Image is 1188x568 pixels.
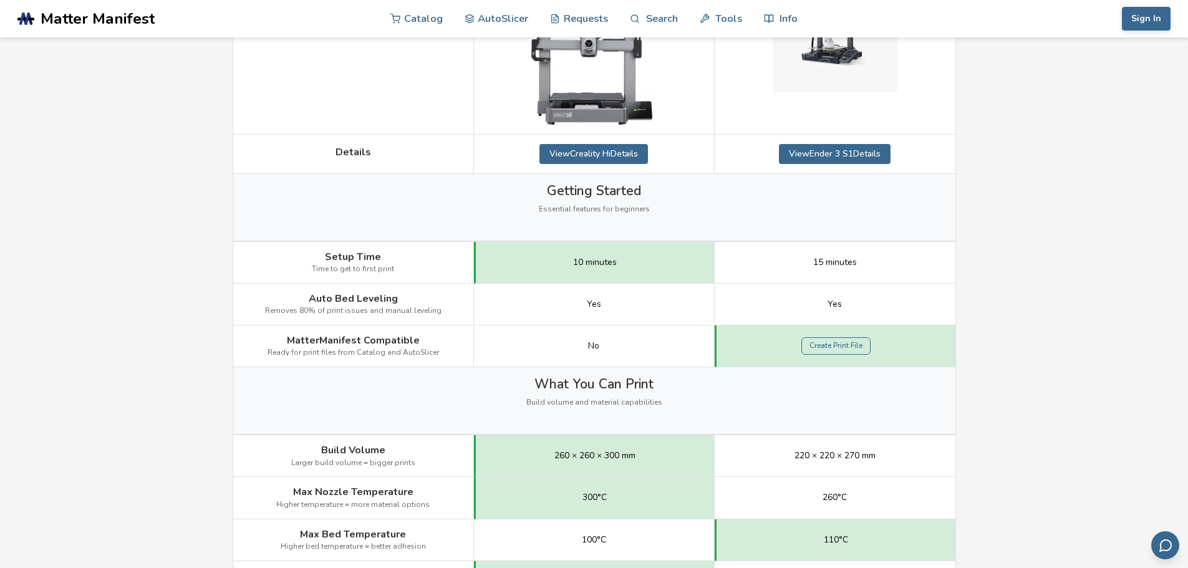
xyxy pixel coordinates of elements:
[1122,7,1171,31] button: Sign In
[582,493,607,503] span: 300°C
[588,341,599,351] span: No
[309,293,398,304] span: Auto Bed Leveling
[539,205,650,214] span: Essential features for beginners
[41,10,155,27] span: Matter Manifest
[268,349,439,357] span: Ready for print files from Catalog and AutoSlicer
[823,493,847,503] span: 260°C
[321,445,385,456] span: Build Volume
[547,183,641,198] span: Getting Started
[1151,531,1179,559] button: Send feedback via email
[582,535,606,545] span: 100°C
[587,299,601,309] span: Yes
[779,144,891,164] a: ViewEnder 3 S1Details
[539,144,648,164] a: ViewCreality HiDetails
[276,501,430,509] span: Higher temperature = more material options
[336,147,371,158] span: Details
[293,486,413,498] span: Max Nozzle Temperature
[534,377,654,392] span: What You Can Print
[287,335,420,346] span: MatterManifest Compatible
[281,542,426,551] span: Higher bed temperature = better adhesion
[325,251,381,262] span: Setup Time
[526,398,662,407] span: Build volume and material capabilities
[801,337,871,355] a: Create Print File
[573,258,617,267] span: 10 minutes
[813,258,857,267] span: 15 minutes
[824,535,848,545] span: 110°C
[794,451,876,461] span: 220 × 220 × 270 mm
[265,307,442,315] span: Removes 80% of print issues and manual leveling
[312,265,394,274] span: Time to get to first print
[300,529,406,540] span: Max Bed Temperature
[828,299,842,309] span: Yes
[554,451,635,461] span: 260 × 260 × 300 mm
[291,459,415,468] span: Larger build volume = bigger prints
